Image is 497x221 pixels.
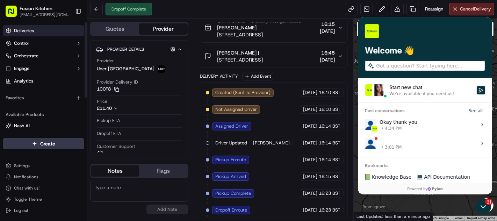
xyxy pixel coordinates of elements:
[14,28,34,34] span: Deliveries
[422,3,446,15] button: Reassign
[3,120,84,131] button: Nash AI
[97,117,120,124] span: Pickup ETA
[96,43,182,55] button: Provider Details
[97,105,112,111] span: £11.40
[14,174,38,180] span: Notifications
[3,138,84,149] button: Create
[319,207,340,213] span: 16:23 BST
[107,47,144,52] span: Provider Details
[303,123,317,129] span: [DATE]
[3,161,84,171] button: Settings
[303,207,317,213] span: [DATE]
[303,173,317,180] span: [DATE]
[319,90,340,96] span: 16:10 BST
[320,56,335,63] span: [DATE]
[475,198,494,217] iframe: Open customer support
[319,123,340,129] span: 16:14 BST
[3,76,84,87] a: Analytics
[358,17,492,194] iframe: Customer support window
[20,12,70,17] button: [EMAIL_ADDRESS][DOMAIN_NAME]
[320,28,335,35] span: [DATE]
[3,109,84,120] div: Available Products
[215,90,271,96] span: Created (Sent To Provider)
[215,173,246,180] span: Pickup Arrived
[253,140,290,146] span: [PERSON_NAME]
[303,157,317,163] span: [DATE]
[3,206,84,215] button: Log out
[139,165,187,177] button: Flags
[3,63,84,74] button: Engage
[91,23,139,35] button: Quotes
[3,25,84,36] a: Deliveries
[217,17,317,31] span: Grill N Shake - Oldbury Mougamadou [PERSON_NAME]
[91,165,139,177] button: Notes
[460,6,491,12] span: Cancel Delivery
[3,183,84,193] button: Chat with us!
[14,40,29,47] span: Control
[467,216,495,220] a: Report a map error
[14,185,39,191] span: Chat with us!
[14,197,42,202] span: Toggle Theme
[40,140,55,147] span: Create
[97,66,154,72] span: Uber [GEOGRAPHIC_DATA]
[242,72,273,80] button: Add Event
[215,123,248,129] span: Assigned Driver
[14,208,28,213] span: Log out
[303,106,317,113] span: [DATE]
[215,140,247,146] span: Driver Updated
[320,49,335,56] span: 16:45
[217,56,263,63] span: [STREET_ADDRESS]
[20,5,52,12] button: Fusion Kitchen
[6,123,81,129] a: Nash AI
[319,173,340,180] span: 16:15 BST
[217,49,259,56] span: [PERSON_NAME] |
[3,50,84,62] button: Orchestrate
[354,212,433,221] div: Last Updated: less than a minute ago
[200,45,347,67] button: [PERSON_NAME] |[STREET_ADDRESS]16:45[DATE]
[14,123,30,129] span: Nash AI
[320,21,335,28] span: 16:15
[97,98,107,105] span: Price
[319,190,340,197] span: 16:23 BST
[319,140,340,146] span: 16:14 BST
[319,157,340,163] span: 16:14 BST
[157,65,166,73] img: uber-new-logo.jpeg
[303,190,317,197] span: [DATE]
[3,3,72,20] button: Fusion Kitchen[EMAIL_ADDRESS][DOMAIN_NAME]
[97,143,135,150] span: Customer Support
[215,106,257,113] span: Not Assigned Driver
[303,140,317,146] span: [DATE]
[97,58,114,64] span: Provider
[449,3,494,15] button: CancelDelivery
[215,190,251,197] span: Pickup Complete
[139,23,187,35] button: Provider
[355,212,379,221] a: Open this area in Google Maps (opens a new window)
[14,53,38,59] span: Orchestrate
[303,90,317,96] span: [DATE]
[3,38,84,49] button: Control
[357,22,382,36] button: Show street map
[453,216,463,220] a: Terms (opens in new tab)
[200,73,238,79] div: Delivery Activity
